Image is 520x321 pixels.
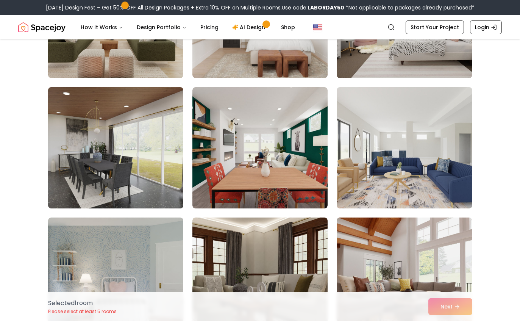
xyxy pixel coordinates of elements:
[470,20,502,34] a: Login
[131,20,193,35] button: Design Portfolio
[48,299,117,308] p: Selected 1 room
[75,20,301,35] nav: Main
[18,15,502,39] nav: Global
[226,20,273,35] a: AI Design
[48,308,117,315] p: Please select at least 5 rooms
[194,20,225,35] a: Pricing
[46,4,475,11] div: [DATE] Design Fest – Get 50% OFF All Design Packages + Extra 10% OFF on Multiple Rooms.
[275,20,301,35] a: Shop
[313,23,322,32] img: United States
[192,87,328,208] img: Room room-92
[406,20,464,34] a: Start Your Project
[18,20,66,35] a: Spacejoy
[344,4,475,11] span: *Not applicable to packages already purchased*
[45,84,187,211] img: Room room-91
[18,20,66,35] img: Spacejoy Logo
[337,87,472,208] img: Room room-93
[308,4,344,11] b: LABORDAY50
[282,4,344,11] span: Use code:
[75,20,129,35] button: How It Works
